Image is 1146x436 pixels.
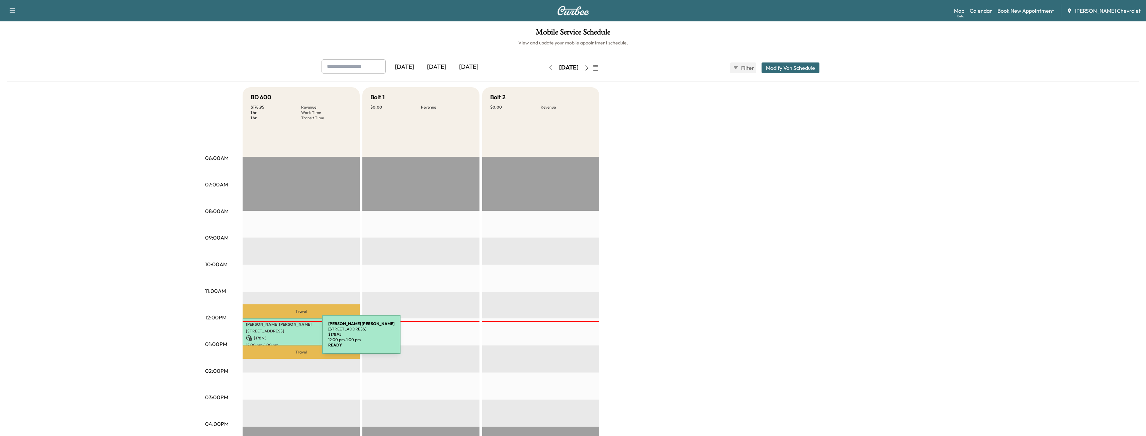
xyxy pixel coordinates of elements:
p: 12:00 pm - 1:00 pm [246,342,356,348]
div: [DATE] [388,59,421,75]
h5: Bolt 2 [490,93,506,102]
h6: View and update your mobile appointment schedule. [7,39,1139,46]
p: 10:00AM [205,260,228,268]
p: 02:00PM [205,367,228,375]
p: $ 0.00 [490,105,541,110]
p: 12:00PM [205,313,227,321]
p: $ 0.00 [370,105,421,110]
p: $ 178.95 [246,335,356,341]
div: [DATE] [421,59,453,75]
p: 1 hr [251,115,301,121]
p: 03:00PM [205,393,228,401]
p: $ 178.95 [328,332,394,337]
p: Transit Time [301,115,352,121]
a: Book New Appointment [997,7,1054,15]
p: Revenue [301,105,352,110]
button: Modify Van Schedule [762,62,819,73]
p: 12:00 pm - 1:00 pm [328,337,394,342]
p: $ 178.95 [251,105,301,110]
p: 04:00PM [205,420,229,428]
p: Revenue [541,105,591,110]
h1: Mobile Service Schedule [7,28,1139,39]
p: Travel [243,304,360,318]
p: 11:00AM [205,287,226,295]
img: Curbee Logo [557,6,589,15]
p: 06:00AM [205,154,229,162]
b: READY [328,342,342,347]
p: Revenue [421,105,471,110]
p: Travel [243,345,360,359]
div: Beta [957,14,964,19]
p: [PERSON_NAME] [PERSON_NAME] [246,322,356,327]
h5: Bolt 1 [370,93,385,102]
p: Work Time [301,110,352,115]
span: [PERSON_NAME] Chevrolet [1075,7,1141,15]
p: 09:00AM [205,234,229,242]
div: [DATE] [453,59,485,75]
a: MapBeta [954,7,964,15]
p: 07:00AM [205,180,228,188]
p: [STREET_ADDRESS] [328,326,394,332]
span: Filter [741,64,753,72]
p: 01:00PM [205,340,227,348]
p: 1 hr [251,110,301,115]
h5: BD 600 [251,93,271,102]
p: [STREET_ADDRESS] [246,328,356,334]
button: Filter [730,62,756,73]
div: [DATE] [559,63,579,72]
p: 08:00AM [205,207,229,215]
b: [PERSON_NAME] [PERSON_NAME] [328,321,394,326]
a: Calendar [970,7,992,15]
